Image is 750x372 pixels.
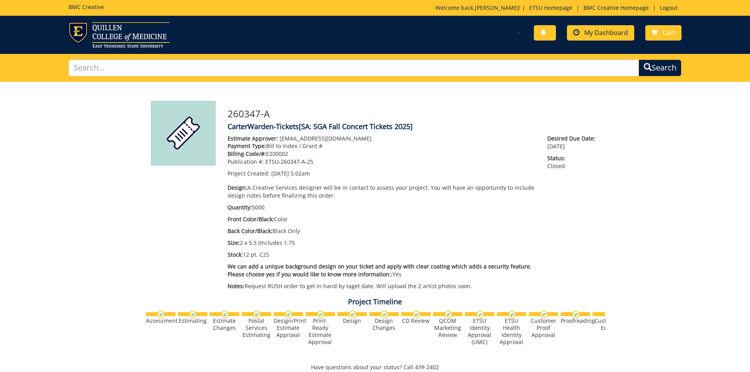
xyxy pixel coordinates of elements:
span: Back Color/Black: [228,227,272,235]
p: 12 pt. C2S [228,251,536,259]
a: My Dashboard [567,25,634,41]
h4: CarterWarden-Tickets [228,123,600,131]
img: checkmark [444,311,452,318]
span: Design: [228,184,247,191]
div: Design/Print Estimate Approval [274,317,303,339]
p: Bill to Index / Grant # [228,142,536,150]
span: My Dashboard [584,28,628,37]
h5: BMC Creative [69,4,104,10]
a: [PERSON_NAME] [475,4,519,11]
span: Notes: [228,282,244,290]
span: [SA: SGA Fall Concert Tickets 2025] [299,122,413,131]
img: ETSU logo [69,22,170,48]
span: We can add a unique background design on your ticket and apply with clear coating which adds a se... [228,263,531,278]
div: ETSU Identity Approval (UMC) [465,317,494,346]
span: Size: [228,239,240,246]
p: Welcome back, ! | | | [435,4,681,12]
img: checkmark [540,311,548,318]
a: Logout [656,4,681,11]
span: [DATE] 5:02am [271,170,310,177]
img: checkmark [572,311,580,318]
span: Publication #: [228,158,264,165]
img: checkmark [508,311,516,318]
img: checkmark [349,311,356,318]
span: Cart [663,28,675,37]
p: [DATE] [547,135,599,150]
img: checkmark [253,311,261,318]
input: Search... [69,59,639,76]
p: Closed [547,154,599,170]
div: Customer Edits [593,317,622,331]
div: Estimate Changes [210,317,239,331]
div: QCOM Marketing Review [433,317,463,339]
img: checkmark [189,311,197,318]
span: Payment Type: [228,142,266,150]
p: Request RUSH order to get in hand by taget date. Will upload the 2 artist photos soon. [228,282,536,290]
span: Billing Code/#: [228,150,266,157]
p: E200002 [228,150,536,158]
p: Yes [228,263,536,278]
img: checkmark [285,311,293,318]
h4: Project Timeline [145,298,606,306]
p: Color [228,215,536,223]
a: BMC Creative Homepage [580,4,653,11]
div: Estimating [178,317,207,324]
p: 2 x 5.5 (Includes 1.75 [228,239,536,247]
div: Postal Services Estimating [242,317,271,339]
span: Quantity: [228,204,252,211]
span: Project Created: [228,170,270,177]
img: checkmark [381,311,388,318]
span: Desired Due Date: [547,135,599,143]
img: checkmark [317,311,324,318]
img: checkmark [413,311,420,318]
span: Estimate Approver: [228,135,278,142]
div: CD Review [401,317,431,324]
div: Design [337,317,367,324]
div: Design Changes [369,317,399,331]
h3: 260347-A [228,109,600,119]
div: Print-Ready Estimate Approval [306,317,335,346]
img: checkmark [604,311,611,318]
p: A Creative Services designer will be in contact to assess your project. You will have an opportun... [228,184,536,200]
img: checkmark [476,311,484,318]
div: Customer Proof Approval [529,317,558,339]
img: checkmark [221,311,229,318]
span: Stock: [228,251,243,258]
p: Black Only [228,227,536,235]
span: Front Color/Black: [228,215,274,223]
a: ETSU Homepage [525,4,576,11]
span: Status: [547,154,599,162]
a: Cart [645,25,681,41]
div: Proofreading [561,317,590,324]
p: 5000 [228,204,536,211]
button: Search [639,59,681,76]
img: checkmark [157,311,165,318]
p: Have questions about your status? Call 439-2402 [145,363,606,371]
img: Product featured image [151,101,216,166]
span: ETSU-260347-A-25 [265,158,313,165]
div: Assessment [146,317,176,324]
div: ETSU Health Identity Approval [497,317,526,346]
p: [EMAIL_ADDRESS][DOMAIN_NAME] [228,135,536,143]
